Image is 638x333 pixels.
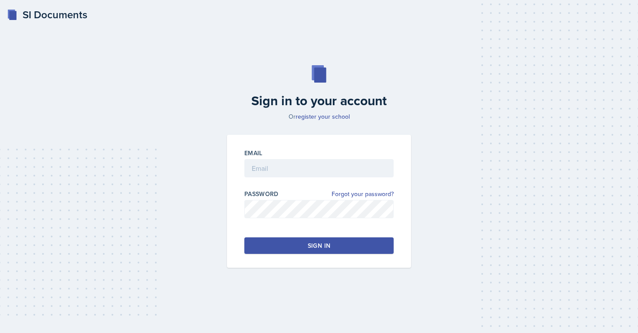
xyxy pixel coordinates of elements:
a: SI Documents [7,7,87,23]
input: Email [244,159,394,177]
label: Email [244,149,263,157]
div: Sign in [308,241,330,250]
a: Forgot your password? [332,190,394,199]
button: Sign in [244,237,394,254]
label: Password [244,190,279,198]
p: Or [222,112,416,121]
h2: Sign in to your account [222,93,416,109]
a: register your school [296,112,350,121]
